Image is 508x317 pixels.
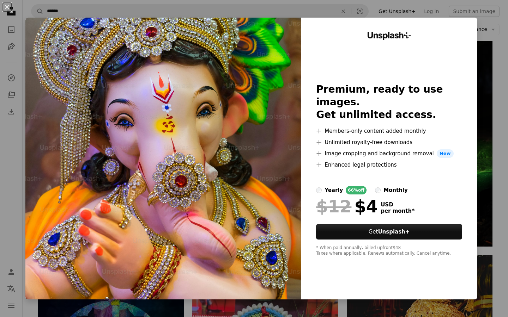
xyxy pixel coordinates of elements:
button: GetUnsplash+ [316,224,462,240]
div: monthly [383,186,408,194]
input: monthly [375,187,381,193]
span: $12 [316,197,351,216]
li: Image cropping and background removal [316,149,462,158]
span: New [437,149,454,158]
span: per month * [381,208,415,214]
li: Members-only content added monthly [316,127,462,135]
strong: Unsplash+ [378,229,410,235]
li: Unlimited royalty-free downloads [316,138,462,147]
h2: Premium, ready to use images. Get unlimited access. [316,83,462,121]
span: USD [381,201,415,208]
div: * When paid annually, billed upfront $48 Taxes where applicable. Renews automatically. Cancel any... [316,245,462,256]
div: yearly [325,186,343,194]
input: yearly66%off [316,187,322,193]
li: Enhanced legal protections [316,161,462,169]
div: $4 [316,197,378,216]
div: 66% off [346,186,367,194]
